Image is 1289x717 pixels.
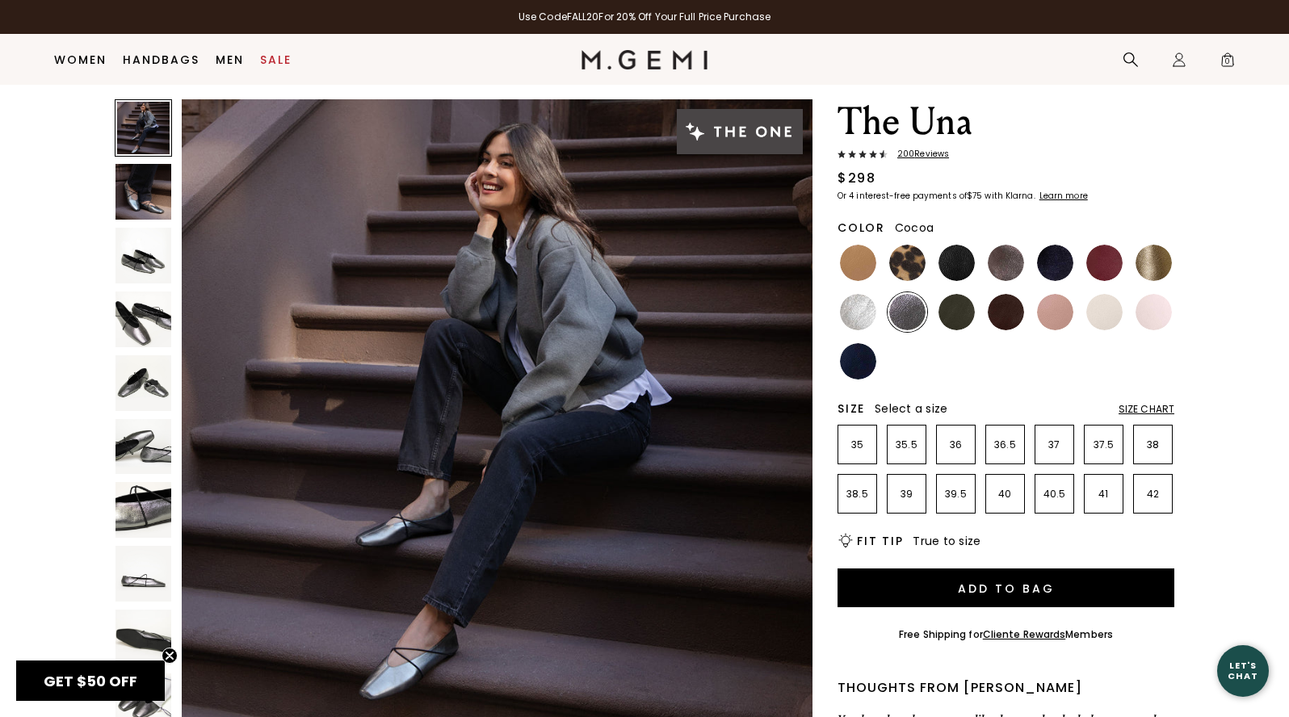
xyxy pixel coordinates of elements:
[888,149,949,159] span: 200 Review s
[838,678,1174,698] div: Thoughts from [PERSON_NAME]
[1220,55,1236,71] span: 0
[1086,245,1123,281] img: Burgundy
[1037,245,1073,281] img: Midnight Blue
[938,294,975,330] img: Military
[1217,660,1269,681] div: Let's Chat
[115,164,171,220] img: The Una
[115,419,171,475] img: The Una
[216,53,244,66] a: Men
[162,648,178,664] button: Close teaser
[16,660,165,701] div: GET $50 OFFClose teaser
[838,190,967,202] klarna-placement-style-body: Or 4 interest-free payments of
[986,438,1024,451] p: 36.5
[838,149,1174,162] a: 200Reviews
[937,488,975,501] p: 39.5
[967,190,982,202] klarna-placement-style-amount: $75
[986,488,1024,501] p: 40
[677,109,803,154] img: The One tag
[115,482,171,538] img: The Una
[44,671,137,691] span: GET $50 OFF
[115,355,171,411] img: The Una
[838,438,876,451] p: 35
[875,400,947,417] span: Select a size
[1086,294,1123,330] img: Ecru
[857,535,903,547] h2: Fit Tip
[1119,403,1174,416] div: Size Chart
[1134,438,1172,451] p: 38
[115,610,171,665] img: The Una
[582,50,708,69] img: M.Gemi
[1085,438,1123,451] p: 37.5
[838,99,1174,145] h1: The Una
[913,533,980,549] span: True to size
[1035,438,1073,451] p: 37
[838,221,885,234] h2: Color
[123,53,199,66] a: Handbags
[988,294,1024,330] img: Chocolate
[840,343,876,379] img: Navy
[899,628,1113,641] div: Free Shipping for Members
[115,291,171,347] img: The Una
[938,245,975,281] img: Black
[115,228,171,283] img: The Una
[889,245,926,281] img: Leopard Print
[838,488,876,501] p: 38.5
[115,546,171,602] img: The Una
[840,245,876,281] img: Light Tan
[1134,488,1172,501] p: 42
[1085,488,1123,501] p: 41
[838,568,1174,607] button: Add to Bag
[567,10,599,23] strong: FALL20
[54,53,107,66] a: Women
[838,402,865,415] h2: Size
[840,294,876,330] img: Silver
[889,294,926,330] img: Gunmetal
[937,438,975,451] p: 36
[888,438,926,451] p: 35.5
[888,488,926,501] p: 39
[1136,294,1172,330] img: Ballerina Pink
[1038,191,1088,201] a: Learn more
[983,627,1066,641] a: Cliente Rewards
[1136,245,1172,281] img: Gold
[838,169,875,188] div: $298
[988,245,1024,281] img: Cocoa
[985,190,1037,202] klarna-placement-style-body: with Klarna
[1035,488,1073,501] p: 40.5
[1037,294,1073,330] img: Antique Rose
[260,53,292,66] a: Sale
[895,220,934,236] span: Cocoa
[1039,190,1088,202] klarna-placement-style-cta: Learn more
